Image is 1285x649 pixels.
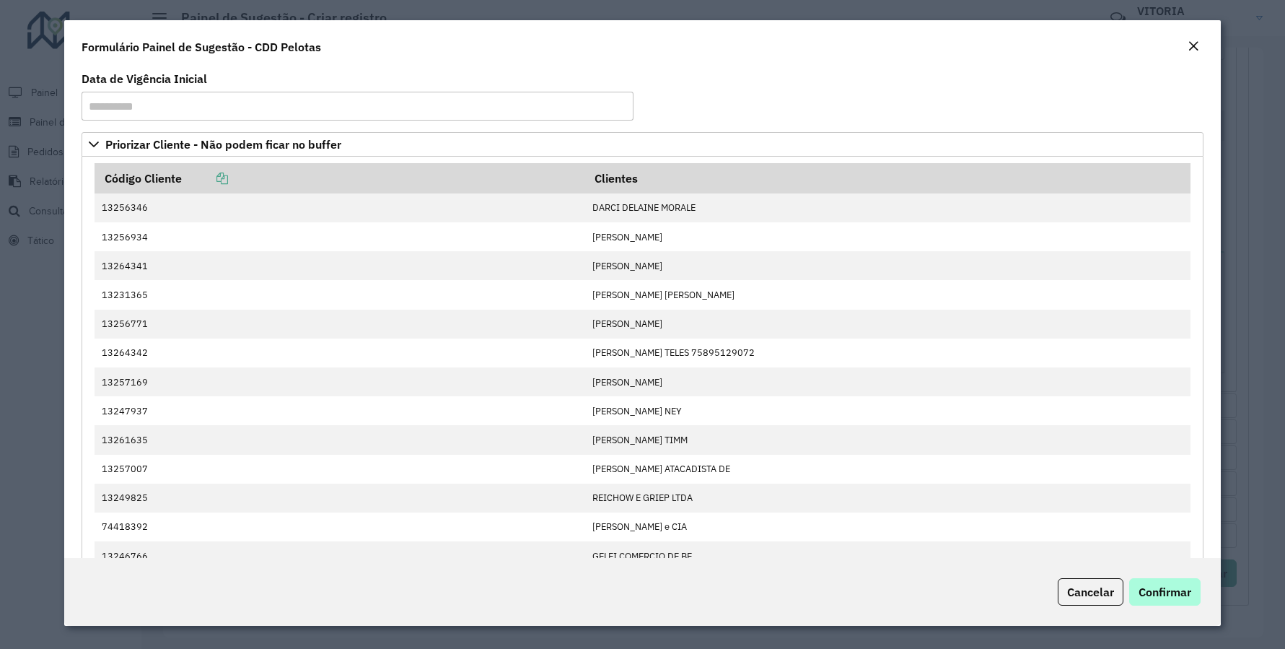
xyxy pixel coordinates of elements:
[584,222,1190,251] td: [PERSON_NAME]
[95,455,585,484] td: 13257007
[584,541,1190,570] td: GELEI COMERCIO DE BE
[584,513,1190,541] td: [PERSON_NAME] e CIA
[95,367,585,396] td: 13257169
[105,139,341,150] span: Priorizar Cliente - Não podem ficar no buffer
[95,484,585,513] td: 13249825
[584,396,1190,425] td: [PERSON_NAME] NEY
[1129,578,1201,606] button: Confirmar
[95,193,585,222] td: 13256346
[1139,585,1191,599] span: Confirmar
[182,171,228,186] a: Copiar
[584,339,1190,367] td: [PERSON_NAME] TELES 75895129072
[82,38,321,56] h4: Formulário Painel de Sugestão - CDD Pelotas
[95,396,585,425] td: 13247937
[584,280,1190,309] td: [PERSON_NAME] [PERSON_NAME]
[95,425,585,454] td: 13261635
[95,513,585,541] td: 74418392
[95,222,585,251] td: 13256934
[584,251,1190,280] td: [PERSON_NAME]
[95,251,585,280] td: 13264341
[95,339,585,367] td: 13264342
[584,193,1190,222] td: DARCI DELAINE MORALE
[1188,40,1199,52] em: Fechar
[584,367,1190,396] td: [PERSON_NAME]
[1058,578,1123,606] button: Cancelar
[95,163,585,193] th: Código Cliente
[584,163,1190,193] th: Clientes
[584,310,1190,339] td: [PERSON_NAME]
[584,425,1190,454] td: [PERSON_NAME] TIMM
[95,310,585,339] td: 13256771
[1067,585,1114,599] span: Cancelar
[82,70,207,87] label: Data de Vigência Inicial
[584,484,1190,513] td: REICHOW E GRIEP LTDA
[1183,38,1203,56] button: Close
[95,541,585,570] td: 13246766
[584,455,1190,484] td: [PERSON_NAME] ATACADISTA DE
[95,280,585,309] td: 13231365
[82,132,1203,157] a: Priorizar Cliente - Não podem ficar no buffer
